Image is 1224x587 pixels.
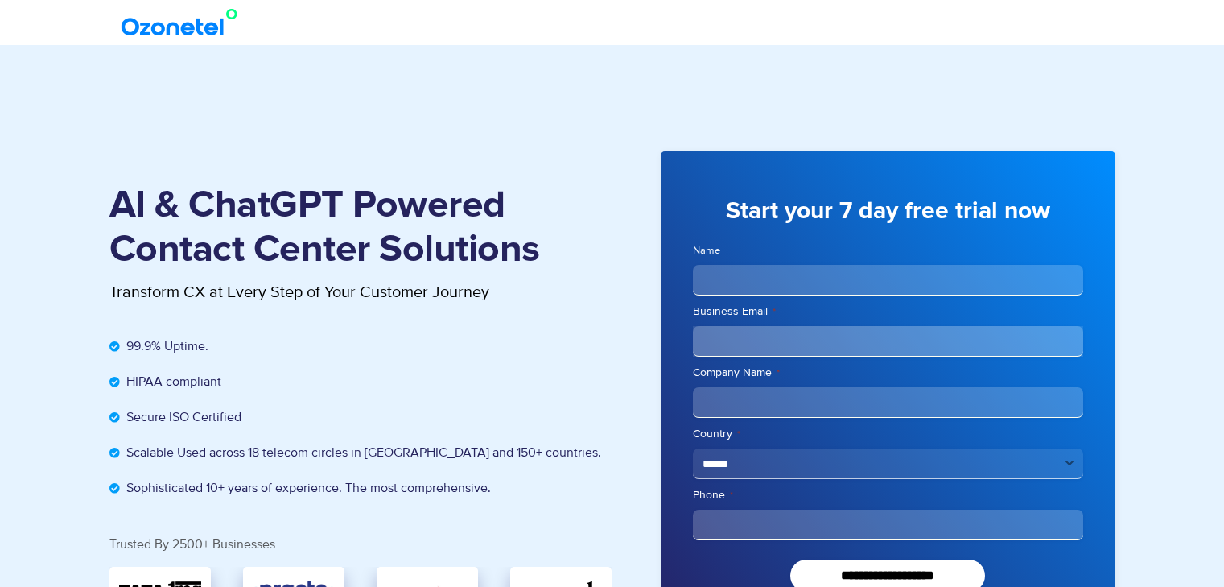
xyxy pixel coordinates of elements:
[693,304,1083,320] label: Business Email
[122,407,241,427] span: Secure ISO Certified
[122,443,601,462] span: Scalable Used across 18 telecom circles in [GEOGRAPHIC_DATA] and 150+ countries.
[122,372,221,391] span: HIPAA compliant
[693,365,1083,381] label: Company Name
[693,196,1083,227] h3: Start your 7 day free trial now
[122,478,491,498] span: Sophisticated 10+ years of experience. The most comprehensive.
[122,337,208,356] span: 99.9% Uptime.
[693,487,1083,503] label: Phone
[109,184,612,272] h1: AI & ChatGPT Powered Contact Center Solutions
[693,243,1083,258] label: Name
[109,280,612,304] p: Transform CX at Every Step of Your Customer Journey
[693,426,1083,442] label: Country
[109,538,612,551] div: Trusted By 2500+ Businesses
